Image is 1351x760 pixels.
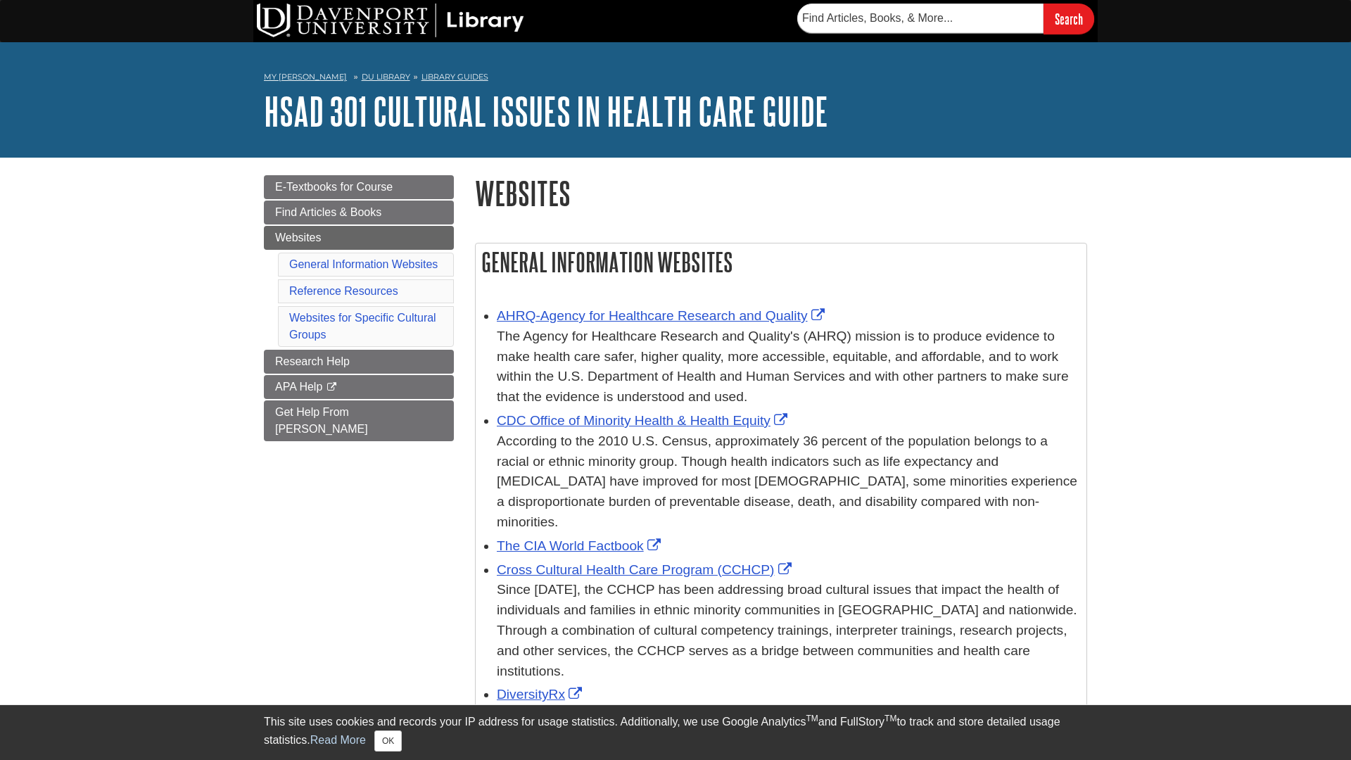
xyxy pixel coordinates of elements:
a: General Information Websites [289,258,438,270]
a: HSAD 301 Cultural Issues in Health Care Guide [264,89,828,133]
a: Get Help From [PERSON_NAME] [264,400,454,441]
span: Get Help From [PERSON_NAME] [275,406,368,435]
a: Find Articles & Books [264,201,454,224]
a: Link opens in new window [497,308,828,323]
a: Link opens in new window [497,413,791,428]
div: According to the 2010 U.S. Census, approximately 36 percent of the population belongs to a racial... [497,431,1079,533]
a: Websites [264,226,454,250]
a: Link opens in new window [497,687,585,702]
button: Close [374,730,402,752]
a: Research Help [264,350,454,374]
span: E-Textbooks for Course [275,181,393,193]
div: This site uses cookies and records your IP address for usage statistics. Additionally, we use Goo... [264,714,1087,752]
div: Guide Page Menu [264,175,454,441]
a: Link opens in new window [497,562,795,577]
a: Reference Resources [289,285,398,297]
i: This link opens in a new window [326,383,338,392]
span: Websites [275,232,322,243]
form: Searches DU Library's articles, books, and more [797,4,1094,34]
a: DU Library [362,72,410,82]
nav: breadcrumb [264,68,1087,90]
a: Websites for Specific Cultural Groups [289,312,436,341]
input: Search [1044,4,1094,34]
img: DU Library [257,4,524,37]
h2: General Information Websites [476,243,1086,281]
a: Library Guides [421,72,488,82]
h1: Websites [475,175,1087,211]
a: E-Textbooks for Course [264,175,454,199]
div: Since [DATE], the CCHCP has been addressing broad cultural issues that impact the health of indiv... [497,580,1079,681]
span: Find Articles & Books [275,206,381,218]
a: My [PERSON_NAME] [264,71,347,83]
sup: TM [806,714,818,723]
sup: TM [884,714,896,723]
div: The Agency for Healthcare Research and Quality's (AHRQ) mission is to produce evidence to make he... [497,327,1079,407]
span: Research Help [275,355,350,367]
a: Link opens in new window [497,538,664,553]
a: Read More [310,734,366,746]
input: Find Articles, Books, & More... [797,4,1044,33]
a: APA Help [264,375,454,399]
span: APA Help [275,381,322,393]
